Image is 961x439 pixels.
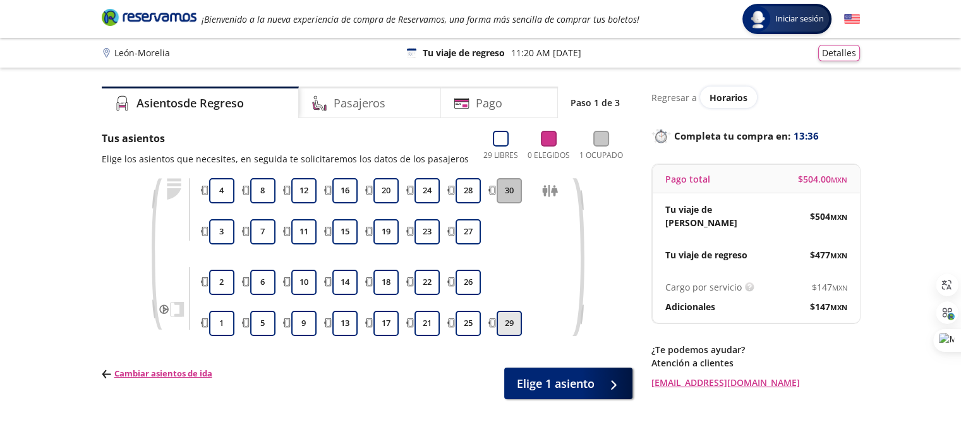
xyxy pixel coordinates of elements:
[456,178,481,203] button: 28
[102,8,196,27] i: Brand Logo
[209,311,234,336] button: 1
[250,311,275,336] button: 5
[794,129,819,143] span: 13:36
[209,270,234,295] button: 2
[209,178,234,203] button: 4
[291,219,317,244] button: 11
[812,280,847,294] span: $ 147
[456,219,481,244] button: 27
[414,311,440,336] button: 21
[810,300,847,313] span: $ 147
[810,210,847,223] span: $ 504
[832,283,847,292] small: MXN
[818,45,860,61] button: Detalles
[373,270,399,295] button: 18
[209,219,234,244] button: 3
[102,152,469,165] p: Elige los asientos que necesites, en seguida te solicitaremos los datos de los pasajeros
[483,150,518,161] p: 29 Libres
[102,368,212,380] p: Cambiar asientos de ida
[710,92,747,104] span: Horarios
[291,311,317,336] button: 9
[373,178,399,203] button: 20
[136,95,244,112] h4: Asientos de Regreso
[102,131,469,146] p: Tus asientos
[456,270,481,295] button: 26
[332,219,358,244] button: 15
[373,219,399,244] button: 19
[665,280,742,294] p: Cargo por servicio
[373,311,399,336] button: 17
[334,95,385,112] h4: Pasajeros
[830,212,847,222] small: MXN
[497,178,522,203] button: 30
[250,219,275,244] button: 7
[831,175,847,184] small: MXN
[665,172,710,186] p: Pago total
[665,203,756,229] p: Tu viaje de [PERSON_NAME]
[456,311,481,336] button: 25
[511,46,581,59] p: 11:20 AM [DATE]
[414,178,440,203] button: 24
[202,13,639,25] em: ¡Bienvenido a la nueva experiencia de compra de Reservamos, una forma más sencilla de comprar tus...
[651,87,860,108] div: Regresar a ver horarios
[528,150,570,161] p: 0 Elegidos
[844,11,860,27] button: English
[665,248,747,262] p: Tu viaje de regreso
[810,248,847,262] span: $ 477
[579,150,623,161] p: 1 Ocupado
[651,91,697,104] p: Regresar a
[497,311,522,336] button: 29
[250,178,275,203] button: 8
[291,270,317,295] button: 10
[651,127,860,145] p: Completa tu compra en :
[423,46,505,59] p: Tu viaje de regreso
[332,178,358,203] button: 16
[414,270,440,295] button: 22
[651,376,860,389] a: [EMAIL_ADDRESS][DOMAIN_NAME]
[770,13,829,25] span: Iniciar sesión
[476,95,502,112] h4: Pago
[517,375,595,392] span: Elige 1 asiento
[332,311,358,336] button: 13
[414,219,440,244] button: 23
[291,178,317,203] button: 12
[571,96,620,109] p: Paso 1 de 3
[798,172,847,186] span: $ 504.00
[830,303,847,312] small: MXN
[250,270,275,295] button: 6
[102,8,196,30] a: Brand Logo
[332,270,358,295] button: 14
[651,343,860,356] p: ¿Te podemos ayudar?
[504,368,632,399] button: Elige 1 asiento
[651,356,860,370] p: Atención a clientes
[830,251,847,260] small: MXN
[114,46,170,59] p: León - Morelia
[665,300,715,313] p: Adicionales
